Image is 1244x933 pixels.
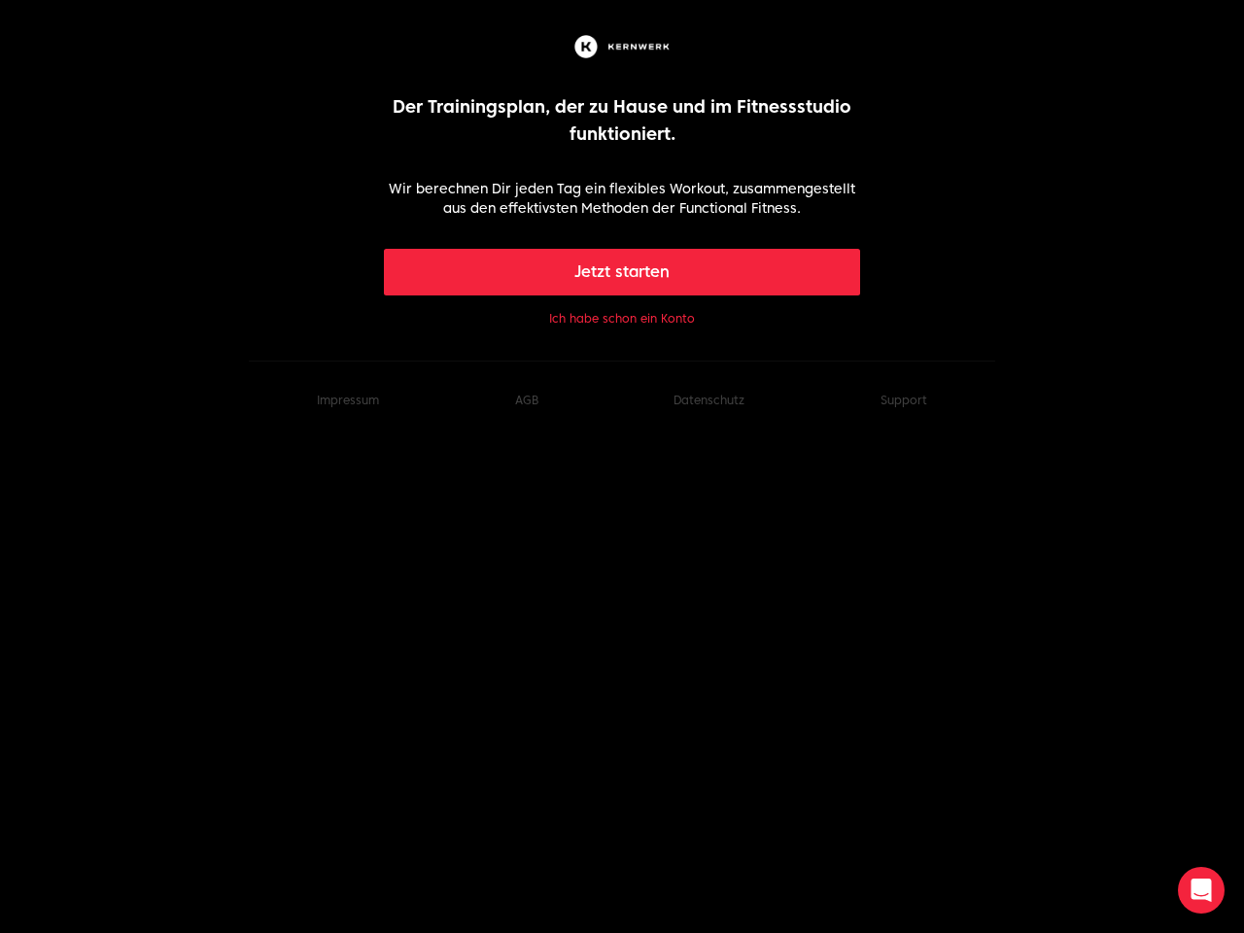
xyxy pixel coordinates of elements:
[384,249,861,295] button: Jetzt starten
[881,393,927,408] button: Support
[549,311,695,327] button: Ich habe schon ein Konto
[515,393,538,407] a: AGB
[384,93,861,148] p: Der Trainingsplan, der zu Hause und im Fitnessstudio funktioniert.
[317,393,379,407] a: Impressum
[384,179,861,218] p: Wir berechnen Dir jeden Tag ein flexibles Workout, zusammengestellt aus den effektivsten Methoden...
[1178,867,1225,914] div: Open Intercom Messenger
[570,31,674,62] img: Kernwerk®
[674,393,744,407] a: Datenschutz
